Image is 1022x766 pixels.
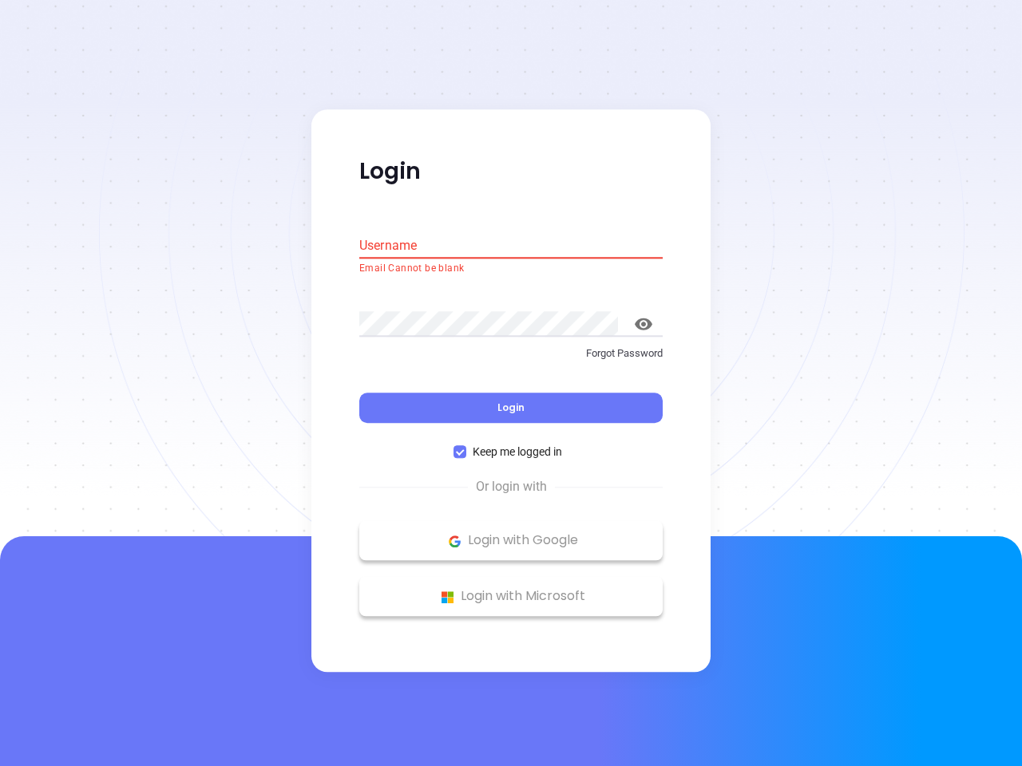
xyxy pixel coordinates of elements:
p: Login [359,157,663,186]
a: Forgot Password [359,345,663,374]
button: Microsoft Logo Login with Microsoft [359,577,663,617]
button: Login [359,393,663,424]
button: toggle password visibility [624,305,663,343]
span: Or login with [468,478,555,497]
img: Google Logo [445,531,465,551]
img: Microsoft Logo [438,587,458,607]
span: Keep me logged in [466,444,568,461]
span: Login [497,401,525,415]
button: Google Logo Login with Google [359,521,663,561]
p: Login with Google [367,529,655,553]
p: Forgot Password [359,345,663,361]
p: Login with Microsoft [367,585,655,609]
p: Email Cannot be blank [359,261,663,277]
